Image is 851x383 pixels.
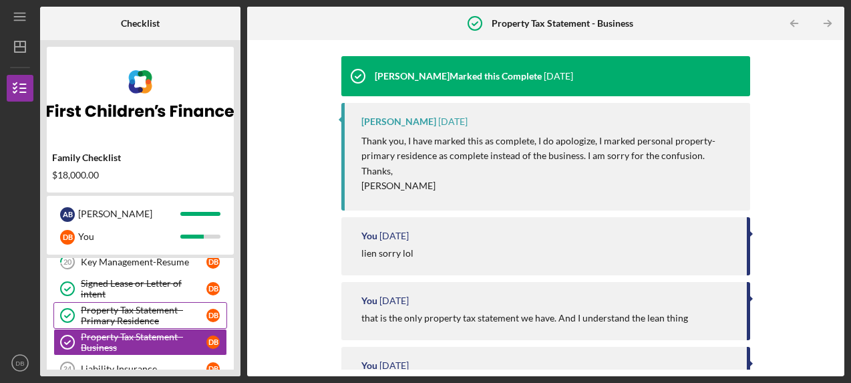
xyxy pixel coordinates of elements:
p: Thanks, [361,164,737,178]
time: 2025-09-17 12:43 [379,295,409,306]
p: Thank you, I have marked this as complete, I do apologize, I marked personal property- primary re... [361,134,737,164]
div: You [78,225,180,248]
div: lien sorry lol [361,248,413,259]
div: D B [206,336,220,349]
div: that is the only property tax statement we have. And I understand the lean thing [361,313,688,324]
div: D B [206,309,220,322]
time: 2025-09-16 22:32 [379,360,409,371]
a: 24Liability InsuranceDB [53,356,227,382]
div: Signed Lease or Letter of intent [81,278,206,299]
div: D B [206,282,220,295]
time: 2025-09-17 12:43 [379,231,409,241]
b: Property Tax Statement - Business [492,18,633,29]
time: 2025-09-17 13:25 [544,71,573,82]
b: Checklist [121,18,160,29]
tspan: 24 [63,365,72,373]
time: 2025-09-17 13:24 [438,116,468,127]
div: Key Management-Resume [81,257,206,267]
div: A B [60,207,75,222]
tspan: 20 [63,258,72,267]
div: D B [60,230,75,245]
div: Property Tax Statement - Primary Residence [81,305,206,326]
a: Property Tax Statement - Primary ResidenceDB [53,302,227,329]
div: [PERSON_NAME] [361,116,436,127]
div: D B [206,362,220,376]
div: $18,000.00 [52,170,228,180]
div: Property Tax Statement - Business [81,332,206,353]
div: You [361,231,377,241]
div: Family Checklist [52,152,228,163]
button: DB [7,350,33,376]
text: DB [15,360,24,367]
div: [PERSON_NAME] Marked this Complete [375,71,542,82]
a: Property Tax Statement - BusinessDB [53,329,227,356]
div: [PERSON_NAME] [78,203,180,225]
div: Liability Insurance [81,364,206,374]
img: Product logo [47,53,234,134]
a: Signed Lease or Letter of intentDB [53,275,227,302]
p: [PERSON_NAME] [361,178,737,193]
a: 20Key Management-ResumeDB [53,249,227,275]
div: You [361,295,377,306]
div: You [361,360,377,371]
div: D B [206,255,220,269]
